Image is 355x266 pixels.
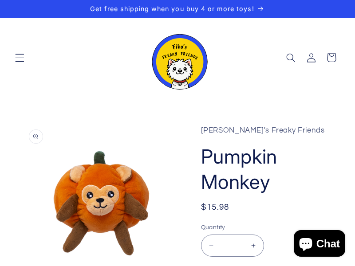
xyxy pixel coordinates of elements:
[201,223,332,232] label: Quantity
[201,201,229,214] span: $15.98
[201,144,332,194] h1: Pumpkin Monkey
[90,5,254,12] span: Get free shipping when you buy 4 or more toys!
[143,23,212,93] a: Fika's Freaky Friends
[280,47,301,68] summary: Search
[291,230,348,259] inbox-online-store-chat: Shopify online store chat
[9,47,30,68] summary: Menu
[201,124,332,137] p: [PERSON_NAME]'s Freaky Friends
[146,26,209,90] img: Fika's Freaky Friends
